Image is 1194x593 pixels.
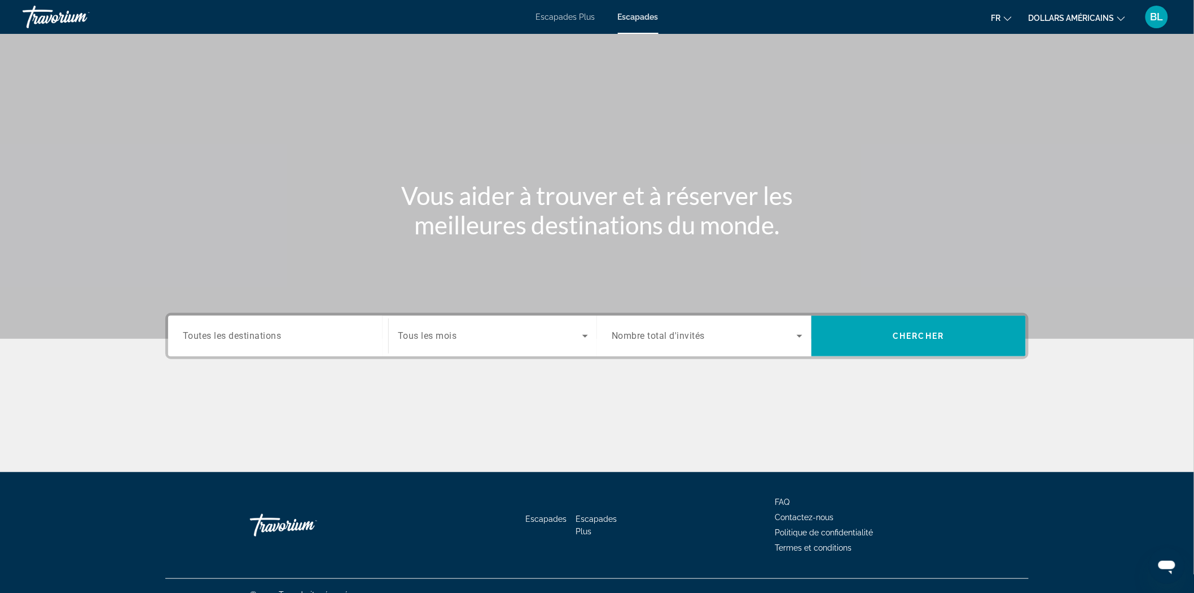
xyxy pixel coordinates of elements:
font: dollars américains [1029,14,1114,23]
a: Travorium [250,508,363,542]
a: Escapades [618,12,659,21]
button: Menu utilisateur [1142,5,1171,29]
a: Travorium [23,2,135,32]
button: Chercher [811,316,1026,356]
font: BL [1151,11,1164,23]
a: Escapades Plus [576,514,617,536]
a: Termes et conditions [775,543,851,552]
span: Nombre total d'invités [612,331,705,342]
iframe: Bouton de lancement de la fenêtre de messagerie [1149,548,1185,584]
font: fr [991,14,1001,23]
span: Tous les mois [398,331,457,342]
h1: Vous aider à trouver et à réserver les meilleures destinations du monde. [385,181,809,239]
span: Toutes les destinations [183,330,282,341]
button: Changer de langue [991,10,1012,26]
a: Escapades Plus [536,12,595,21]
button: Changer de devise [1029,10,1125,26]
a: Politique de confidentialité [775,528,873,537]
a: Escapades [526,514,567,524]
a: FAQ [775,498,789,507]
div: Search widget [168,316,1026,356]
span: Chercher [893,332,945,341]
a: Contactez-nous [775,513,833,522]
